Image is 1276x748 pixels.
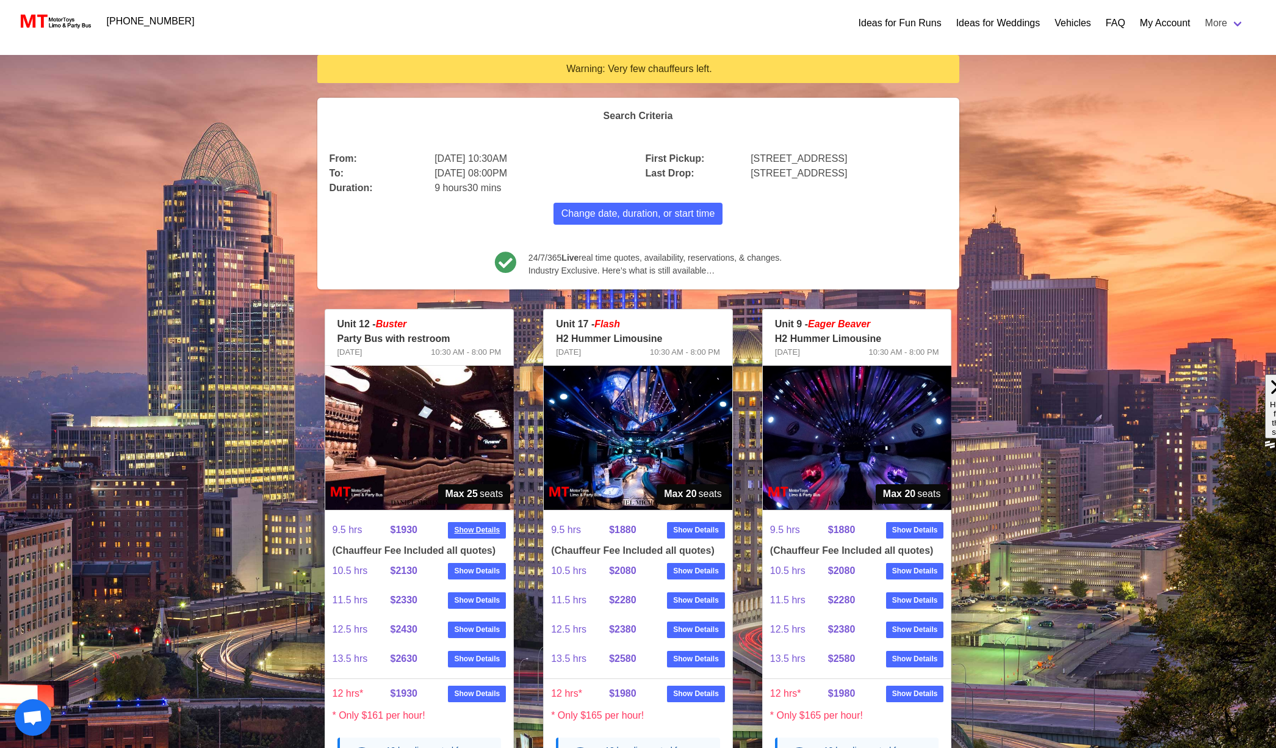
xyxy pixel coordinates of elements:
[454,595,500,606] strong: Show Details
[770,515,828,545] span: 9.5 hrs
[770,545,944,556] h4: (Chauffeur Fee Included all quotes)
[775,317,939,332] p: Unit 9 -
[743,159,954,181] div: [STREET_ADDRESS]
[333,644,391,674] span: 13.5 hrs
[551,679,609,708] span: 12 hrs*
[556,332,720,346] p: H2 Hummer Limousine
[330,168,344,178] b: To:
[333,586,391,615] span: 11.5 hrs
[427,144,638,166] div: [DATE] 10:30AM
[770,586,828,615] span: 11.5 hrs
[561,253,579,263] b: Live
[454,565,500,576] strong: Show Details
[828,565,856,576] strong: $2080
[763,366,951,510] img: 09%2002.jpg
[1198,11,1252,35] a: More
[892,525,938,536] strong: Show Details
[528,252,782,264] span: 24/7/365 real time quotes, availability, reservations, & changes.
[99,9,202,34] a: [PHONE_NUMBER]
[333,545,506,556] h4: (Chauffeur Fee Included all quotes)
[333,515,391,545] span: 9.5 hrs
[883,487,915,501] strong: Max 20
[892,653,938,664] strong: Show Details
[763,708,951,723] p: * Only $165 per hour!
[330,183,373,193] b: Duration:
[876,484,948,504] span: seats
[551,615,609,644] span: 12.5 hrs
[390,688,417,699] strong: $1930
[775,346,800,358] span: [DATE]
[454,525,500,536] strong: Show Details
[828,595,856,605] strong: $2280
[454,653,500,664] strong: Show Details
[892,624,938,635] strong: Show Details
[551,545,725,556] h4: (Chauffeur Fee Included all quotes)
[467,183,502,193] span: 30 mins
[828,624,856,634] strong: $2380
[325,708,514,723] p: * Only $161 per hour!
[544,708,732,723] p: * Only $165 per hour!
[609,653,636,664] strong: $2580
[828,525,856,535] strong: $1880
[333,615,391,644] span: 12.5 hrs
[431,346,501,358] span: 10:30 AM - 8:00 PM
[673,525,719,536] strong: Show Details
[333,679,391,708] span: 12 hrs*
[892,688,938,699] strong: Show Details
[1054,16,1091,31] a: Vehicles
[673,595,719,606] strong: Show Details
[551,644,609,674] span: 13.5 hrs
[646,153,705,164] b: First Pickup:
[454,624,500,635] strong: Show Details
[673,688,719,699] strong: Show Details
[390,565,417,576] strong: $2130
[770,679,828,708] span: 12 hrs*
[673,624,719,635] strong: Show Details
[551,556,609,586] span: 10.5 hrs
[325,366,514,510] img: 12%2002.jpg
[892,565,938,576] strong: Show Details
[553,203,723,225] button: Change date, duration, or start time
[17,13,92,30] img: MotorToys Logo
[609,565,636,576] strong: $2080
[1140,16,1191,31] a: My Account
[609,595,636,605] strong: $2280
[673,653,719,664] strong: Show Details
[892,595,938,606] strong: Show Details
[646,168,694,178] b: Last Drop:
[556,346,581,358] span: [DATE]
[337,346,362,358] span: [DATE]
[330,153,357,164] b: From:
[544,366,732,510] img: 17%2002.jpg
[551,586,609,615] span: 11.5 hrs
[828,653,856,664] strong: $2580
[770,644,828,674] span: 13.5 hrs
[808,319,870,329] em: Eager Beaver
[390,624,417,634] strong: $2430
[390,653,417,664] strong: $2630
[609,525,636,535] strong: $1880
[528,264,782,277] span: Industry Exclusive. Here’s what is still available…
[15,699,51,736] a: Open chat
[859,16,942,31] a: Ideas for Fun Runs
[390,525,417,535] strong: $1930
[609,688,636,699] strong: $1980
[445,487,478,501] strong: Max 25
[657,484,729,504] span: seats
[551,515,609,545] span: 9.5 hrs
[337,317,502,332] p: Unit 12 -
[956,16,1040,31] a: Ideas for Weddings
[594,319,620,329] em: Flash
[556,317,720,332] p: Unit 17 -
[337,332,502,346] p: Party Bus with restroom
[561,206,715,221] span: Change date, duration, or start time
[770,556,828,586] span: 10.5 hrs
[376,319,407,329] em: Buster
[673,565,719,576] strong: Show Details
[333,556,391,586] span: 10.5 hrs
[330,110,947,122] h4: Search Criteria
[650,346,720,358] span: 10:30 AM - 8:00 PM
[770,615,828,644] span: 12.5 hrs
[828,688,856,699] strong: $1980
[390,595,417,605] strong: $2330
